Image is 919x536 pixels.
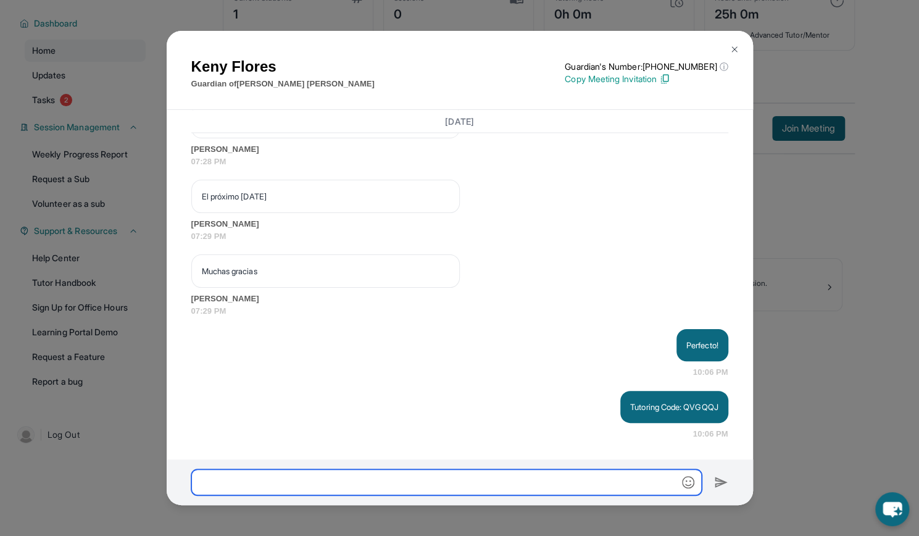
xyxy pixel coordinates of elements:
p: Muchas gracias [202,265,449,277]
p: Perfecto! [686,339,718,351]
span: [PERSON_NAME] [191,293,728,305]
img: Copy Icon [659,73,670,85]
span: 10:06 PM [693,366,728,379]
h1: Keny Flores [191,56,375,78]
p: Guardian of [PERSON_NAME] [PERSON_NAME] [191,78,375,90]
button: chat-button [875,492,909,526]
h3: [DATE] [191,115,728,127]
img: Close Icon [730,44,739,54]
p: Guardian's Number: [PHONE_NUMBER] [565,61,728,73]
span: 07:29 PM [191,305,728,317]
img: Send icon [714,475,728,490]
span: [PERSON_NAME] [191,218,728,230]
span: 10:06 PM [693,428,728,440]
p: Tutoring Code: QVGQQJ [630,401,718,413]
span: [PERSON_NAME] [191,143,728,156]
img: Emoji [682,476,694,488]
span: 07:29 PM [191,230,728,243]
p: El próximo [DATE] [202,190,449,203]
span: 07:28 PM [191,156,728,168]
p: Copy Meeting Invitation [565,73,728,85]
span: ⓘ [719,61,728,73]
